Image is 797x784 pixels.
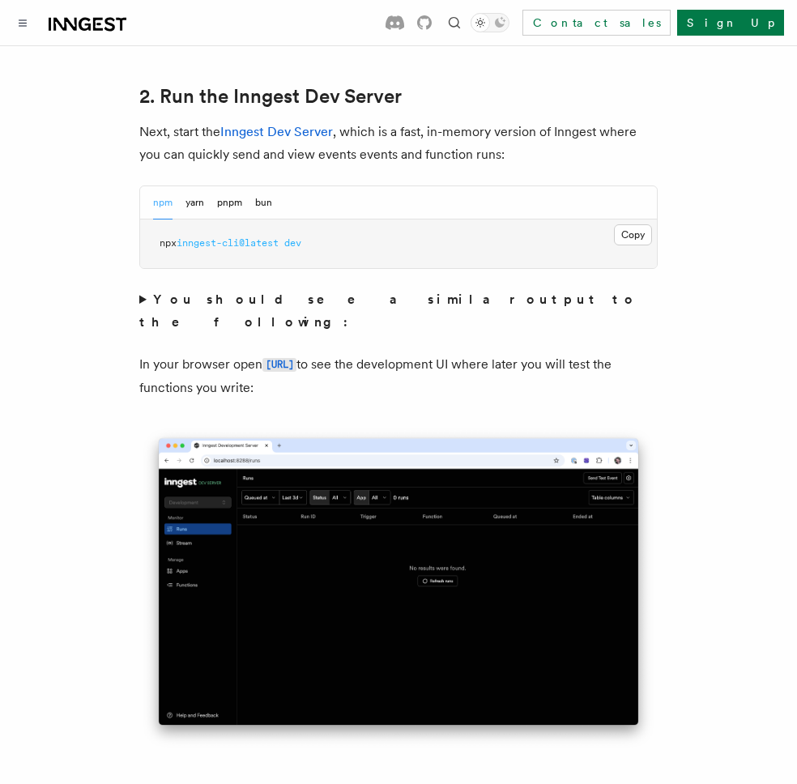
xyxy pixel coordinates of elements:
a: Contact sales [522,10,671,36]
span: npx [160,237,177,249]
button: Find something... [445,13,464,32]
strong: You should see a similar output to the following: [139,292,637,330]
p: Next, start the , which is a fast, in-memory version of Inngest where you can quickly send and vi... [139,121,658,166]
summary: You should see a similar output to the following: [139,288,658,334]
button: yarn [185,186,204,219]
a: [URL] [262,356,296,372]
span: dev [284,237,301,249]
button: Copy [614,224,652,245]
a: 2. Run the Inngest Dev Server [139,85,402,108]
button: pnpm [217,186,242,219]
button: Toggle dark mode [471,13,509,32]
img: Inngest Dev Server's 'Runs' tab with no data [139,425,658,751]
p: In your browser open to see the development UI where later you will test the functions you write: [139,353,658,399]
code: [URL] [262,358,296,372]
a: Sign Up [677,10,784,36]
button: npm [153,186,173,219]
a: Inngest Dev Server [220,124,333,139]
span: inngest-cli@latest [177,237,279,249]
button: Toggle navigation [13,13,32,32]
button: bun [255,186,272,219]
